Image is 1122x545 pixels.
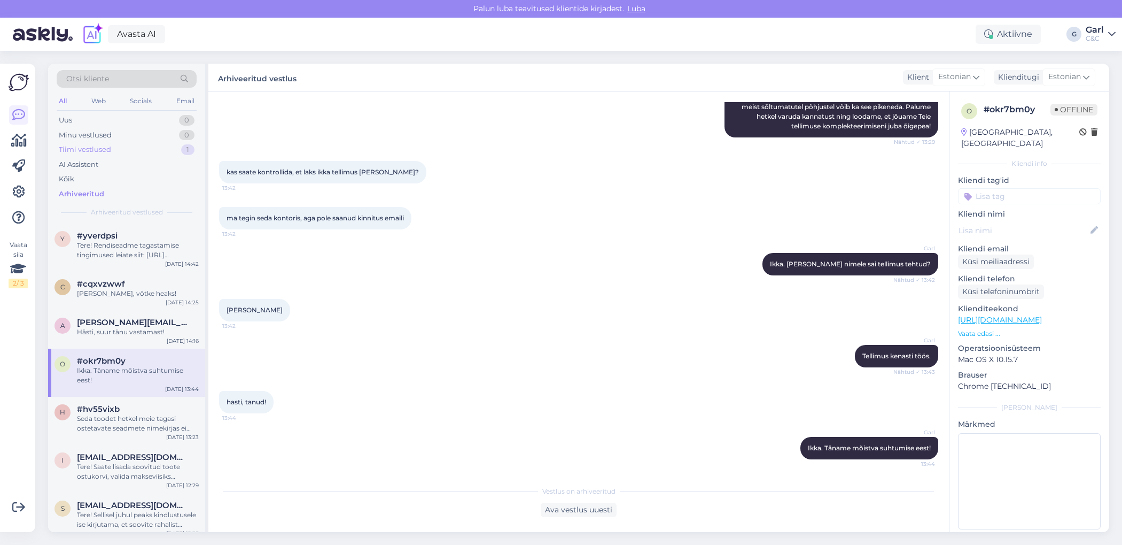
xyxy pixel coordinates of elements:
[1048,71,1081,83] span: Estonian
[808,444,931,452] span: Ikka. Täname mõistva suhtumise eest!
[542,487,615,496] span: Vestlus on arhiveeritud
[222,230,262,238] span: 13:42
[60,408,65,416] span: h
[222,184,262,192] span: 13:42
[166,529,199,538] div: [DATE] 12:28
[958,354,1101,365] p: Mac OS X 10.15.7
[60,235,65,243] span: y
[958,209,1101,220] p: Kliendi nimi
[958,370,1101,381] p: Brauser
[165,260,199,268] div: [DATE] 14:42
[958,159,1101,168] div: Kliendi info
[227,214,404,222] span: ma tegin seda kontoris, aga pole saanud kinnitus emaili
[1086,26,1104,34] div: Garl
[938,71,971,83] span: Estonian
[59,144,111,155] div: Tiimi vestlused
[984,103,1050,116] div: # okr7bm0y
[59,159,98,170] div: AI Assistent
[958,303,1101,314] p: Klienditeekond
[1050,104,1097,116] span: Offline
[77,241,199,260] div: Tere! Rendiseadme tagastamise tingimused leiate siit: [URL][DOMAIN_NAME] Toote võite tagastada ük...
[958,381,1101,392] p: Chrome [TECHNICAL_ID]
[9,279,28,288] div: 2 / 3
[894,138,935,146] span: Nähtud ✓ 13:29
[77,462,199,481] div: Tere! Saate lisada soovitud toote ostukorvi, valida makseviisiks järelmaksu ning saate täita veeb...
[57,94,69,108] div: All
[77,366,199,385] div: Ikka. Täname mõistva suhtumise eest!
[770,260,931,268] span: Ikka. [PERSON_NAME] nimele sai tellimus tehtud?
[165,385,199,393] div: [DATE] 13:44
[59,115,72,126] div: Uus
[893,368,935,376] span: Nähtud ✓ 13:43
[108,25,165,43] a: Avasta AI
[89,94,108,108] div: Web
[959,225,1088,236] input: Lisa nimi
[166,298,199,306] div: [DATE] 14:25
[77,327,199,337] div: Hästi, suur tänu vastamast!
[77,414,199,433] div: Seda toodet hetkel meie tagasi ostetavate seadmete nimekirjas ei ole.
[541,503,617,517] div: Ava vestlus uuesti
[958,419,1101,430] p: Märkmed
[958,343,1101,354] p: Operatsioonisüsteem
[77,356,126,366] span: #okr7bm0y
[958,255,1034,269] div: Küsi meiliaadressi
[958,273,1101,285] p: Kliendi telefon
[227,306,283,314] span: [PERSON_NAME]
[60,360,65,368] span: o
[227,168,419,176] span: kas saate kontrollida, et laks ikka tellimus [PERSON_NAME]?
[958,315,1042,325] a: [URL][DOMAIN_NAME]
[128,94,154,108] div: Socials
[59,174,74,185] div: Kõik
[895,428,935,436] span: Garl
[61,456,64,464] span: I
[60,321,65,329] span: a
[77,452,188,462] span: Indersaini652@gmail.com
[9,72,29,93] img: Askly Logo
[181,144,194,155] div: 1
[222,322,262,330] span: 13:42
[59,130,112,141] div: Minu vestlused
[66,73,109,85] span: Otsi kliente
[81,23,104,45] img: explore-ai
[222,414,262,422] span: 13:44
[862,352,931,360] span: Tellimus kenasti töös.
[895,460,935,468] span: 13:44
[958,403,1101,412] div: [PERSON_NAME]
[174,94,197,108] div: Email
[958,243,1101,255] p: Kliendi email
[77,231,118,241] span: #yverdpsi
[59,189,104,199] div: Arhiveeritud
[61,504,65,512] span: s
[967,107,972,115] span: o
[77,501,188,510] span: sbelokopytova@list.ru
[77,279,125,289] span: #cqxvzwwf
[958,285,1044,299] div: Küsi telefoninumbrit
[9,240,28,288] div: Vaata siia
[976,25,1041,44] div: Aktiivne
[77,318,188,327] span: artur.pata@gmail.com
[77,289,199,298] div: [PERSON_NAME], võtke heaks!
[1066,27,1081,42] div: G
[77,510,199,529] div: Tere! Sellisel juhul peaks kindlustusele ise kirjutama, et soovite rahalist hüvitist mitte seadme...
[958,175,1101,186] p: Kliendi tag'id
[227,398,266,406] span: hasti, tanud!
[895,244,935,252] span: Garl
[895,336,935,344] span: Garl
[179,130,194,141] div: 0
[179,115,194,126] div: 0
[961,127,1079,149] div: [GEOGRAPHIC_DATA], [GEOGRAPHIC_DATA]
[167,337,199,345] div: [DATE] 14:16
[60,283,65,291] span: c
[91,208,163,217] span: Arhiveeritud vestlused
[1086,34,1104,43] div: C&C
[994,72,1039,83] div: Klienditugi
[166,433,199,441] div: [DATE] 13:23
[166,481,199,489] div: [DATE] 12:29
[958,188,1101,204] input: Lisa tag
[903,72,929,83] div: Klient
[893,276,935,284] span: Nähtud ✓ 13:42
[958,329,1101,339] p: Vaata edasi ...
[77,404,120,414] span: #hv55vixb
[218,70,297,85] label: Arhiveeritud vestlus
[624,4,649,13] span: Luba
